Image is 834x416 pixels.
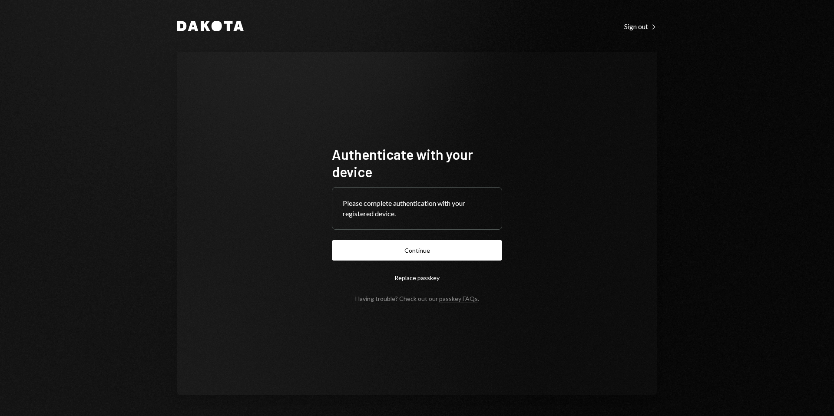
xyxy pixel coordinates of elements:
[624,21,657,31] a: Sign out
[439,295,478,303] a: passkey FAQs
[332,267,502,288] button: Replace passkey
[343,198,491,219] div: Please complete authentication with your registered device.
[332,145,502,180] h1: Authenticate with your device
[332,240,502,261] button: Continue
[624,22,657,31] div: Sign out
[355,295,479,302] div: Having trouble? Check out our .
